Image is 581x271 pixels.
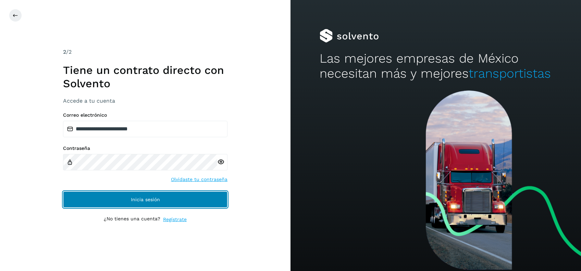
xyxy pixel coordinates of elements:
[63,49,66,55] span: 2
[104,216,160,223] p: ¿No tienes una cuenta?
[63,98,227,104] h3: Accede a tu cuenta
[63,191,227,208] button: Inicia sesión
[320,51,552,81] h2: Las mejores empresas de México necesitan más y mejores
[63,48,227,56] div: /2
[63,145,227,151] label: Contraseña
[171,176,227,183] a: Olvidaste tu contraseña
[63,112,227,118] label: Correo electrónico
[163,216,187,223] a: Regístrate
[131,197,160,202] span: Inicia sesión
[63,64,227,90] h1: Tiene un contrato directo con Solvento
[469,66,551,81] span: transportistas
